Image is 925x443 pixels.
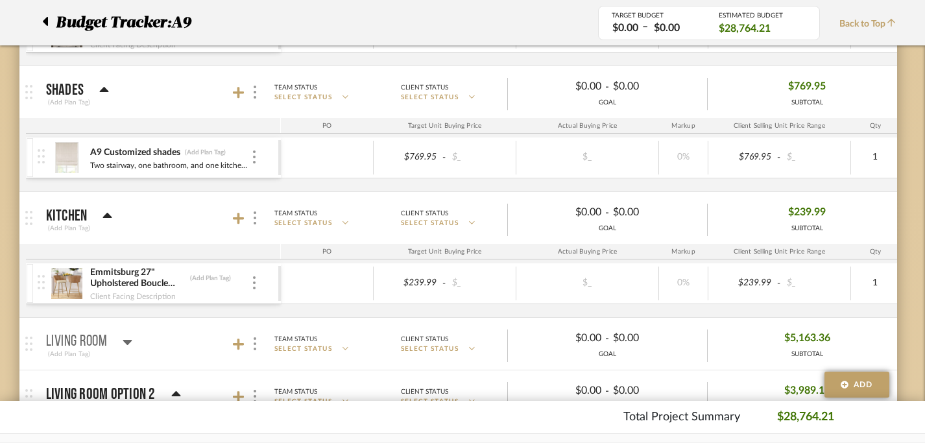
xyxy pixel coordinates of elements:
div: 1 [855,274,896,293]
span: $28,764.21 [719,21,771,36]
div: Team Status [274,82,317,93]
div: Qty [851,244,900,259]
span: - [440,277,448,290]
img: 3dots-v.svg [253,276,256,289]
span: Budget Tracker: [56,11,171,34]
p: Total Project Summary [623,409,740,426]
div: $239.99 [712,274,776,293]
div: (Add Plan Tag) [46,348,92,360]
div: Kitchen(Add Plan Tag)Team StatusSELECT STATUSClient StatusSELECT STATUS$0.00-$0.00GOAL$239.99SUBT... [26,244,897,317]
div: 0% [663,274,704,293]
div: PO [281,118,374,134]
div: $_ [783,274,847,293]
div: $0.00 [609,202,696,222]
img: vertical-grip.svg [38,275,45,289]
div: GOAL [508,98,707,108]
div: Two stairway, one bathroom, and one kitchen shade [90,159,251,172]
div: (Add Plan Tag) [46,97,92,108]
div: A9 Customized shades [90,147,181,159]
span: SELECT STATUS [401,344,459,354]
div: $0.00 [609,381,696,401]
div: Client Selling Unit Price Range [708,244,851,259]
button: Add [824,372,889,398]
span: - [605,79,609,95]
mat-expansion-panel-header: Shades(Add Plan Tag)Team StatusSELECT STATUSClient StatusSELECT STATUS$0.00-$0.00GOAL$769.95SUBTOTAL [19,66,897,118]
span: - [605,331,609,346]
div: (Add Plan Tag) [184,148,226,157]
span: SELECT STATUS [274,397,333,407]
div: $0.00 [608,21,642,36]
div: $_ [783,148,847,167]
span: - [440,151,448,164]
img: vertical-grip.svg [38,149,45,163]
div: Actual Buying Price [516,244,659,259]
div: Target Unit Buying Price [374,118,516,134]
span: SELECT STATUS [401,219,459,228]
div: SUBTOTAL [784,350,830,359]
div: 0% [663,148,704,167]
span: Back to Top [839,18,902,31]
img: 3dots-v.svg [254,390,256,403]
mat-expansion-panel-header: Kitchen(Add Plan Tag)Team StatusSELECT STATUSClient StatusSELECT STATUS$0.00-$0.00GOAL$239.99SUBT... [19,192,897,244]
span: - [775,151,783,164]
mat-expansion-panel-header: Living Room Option 2(Add Plan Tag)Team StatusSELECT STATUSClient StatusSELECT STATUS$0.00-$0.00GO... [19,370,897,422]
p: Shades [46,82,84,98]
div: $0.00 [609,328,696,348]
div: Actual Buying Price [516,118,659,134]
div: TARGET BUDGET [612,12,699,19]
div: $_ [551,148,623,167]
div: $_ [551,274,623,293]
div: $_ [448,274,512,293]
div: Client Status [401,333,448,345]
div: Client Status [401,386,448,398]
span: SELECT STATUS [274,219,333,228]
img: 3dots-v.svg [254,211,256,224]
span: - [605,383,609,399]
div: Client Selling Unit Price Range [708,118,851,134]
span: Add [854,379,873,390]
div: SUBTOTAL [788,98,826,108]
p: Living Room [46,334,108,350]
div: Markup [659,118,708,134]
span: - [775,277,783,290]
p: Living Room Option 2 [46,387,156,402]
div: $0.00 [518,381,605,401]
img: grip.svg [25,211,32,225]
span: $769.95 [788,77,826,97]
img: 3dots-v.svg [253,150,256,163]
div: Client Status [401,208,448,219]
span: – [642,19,648,36]
span: $3,989.17 [784,381,830,401]
img: grip.svg [25,337,32,351]
div: SUBTOTAL [788,224,826,233]
p: Kitchen [46,208,88,224]
img: 0fa56d77-43ac-44bd-bb8b-541850b4b4e7_50x50.jpg [51,268,83,299]
div: Team Status [274,333,317,345]
div: $0.00 [518,202,605,222]
div: Markup [659,244,708,259]
div: GOAL [508,350,707,359]
img: 3dots-v.svg [254,337,256,350]
div: 1 [855,148,896,167]
div: $0.00 [609,77,696,97]
div: Team Status [274,208,317,219]
div: $0.00 [518,328,605,348]
div: (Add Plan Tag) [189,274,232,283]
div: $769.95 [712,148,776,167]
div: Client Status [401,82,448,93]
img: 3dots-v.svg [254,86,256,99]
img: grip.svg [25,85,32,99]
p: $28,764.21 [777,409,834,426]
span: SELECT STATUS [401,93,459,102]
div: $0.00 [518,77,605,97]
p: A9 [171,11,198,34]
div: $0.00 [650,21,684,36]
span: SELECT STATUS [274,344,333,354]
div: (Add Plan Tag) [46,222,92,234]
div: Qty [851,118,900,134]
div: $_ [448,148,512,167]
span: SELECT STATUS [401,397,459,407]
div: $769.95 [378,148,441,167]
span: $239.99 [788,202,826,222]
div: Client Facing Description [90,290,176,303]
